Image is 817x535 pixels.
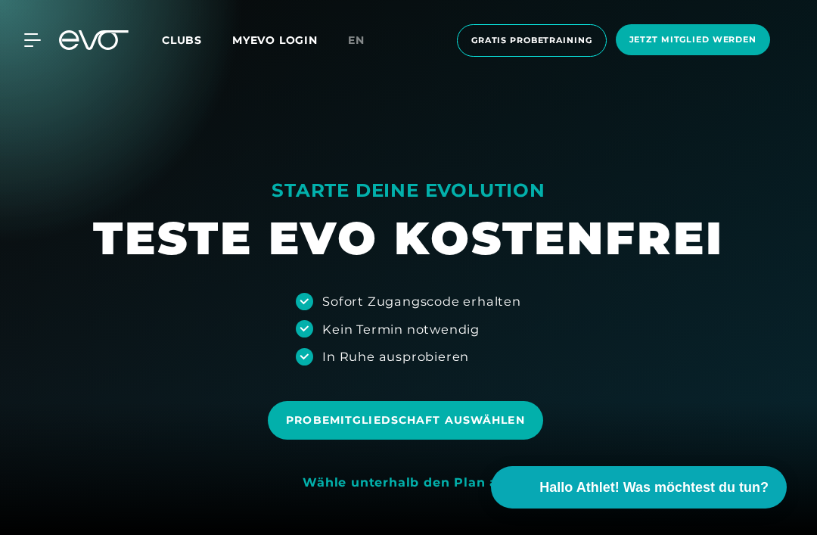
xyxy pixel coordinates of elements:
span: Gratis Probetraining [471,34,592,47]
div: Kein Termin notwendig [322,320,480,338]
a: en [348,32,383,49]
div: In Ruhe ausprobieren [322,347,469,365]
a: Gratis Probetraining [452,24,611,57]
span: Hallo Athlet! Was möchtest du tun? [539,477,769,498]
a: MYEVO LOGIN [232,33,318,47]
span: Probemitgliedschaft auswählen [286,412,524,428]
div: Sofort Zugangscode erhalten [322,292,521,310]
a: Probemitgliedschaft auswählen [268,390,548,451]
div: STARTE DEINE EVOLUTION [93,179,724,203]
h1: TESTE EVO KOSTENFREI [93,209,724,268]
a: Clubs [162,33,232,47]
a: Jetzt Mitglied werden [611,24,775,57]
span: en [348,33,365,47]
span: Jetzt Mitglied werden [629,33,756,46]
div: Wähle unterhalb den Plan aus [303,475,514,491]
button: Hallo Athlet! Was möchtest du tun? [491,466,787,509]
span: Clubs [162,33,202,47]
